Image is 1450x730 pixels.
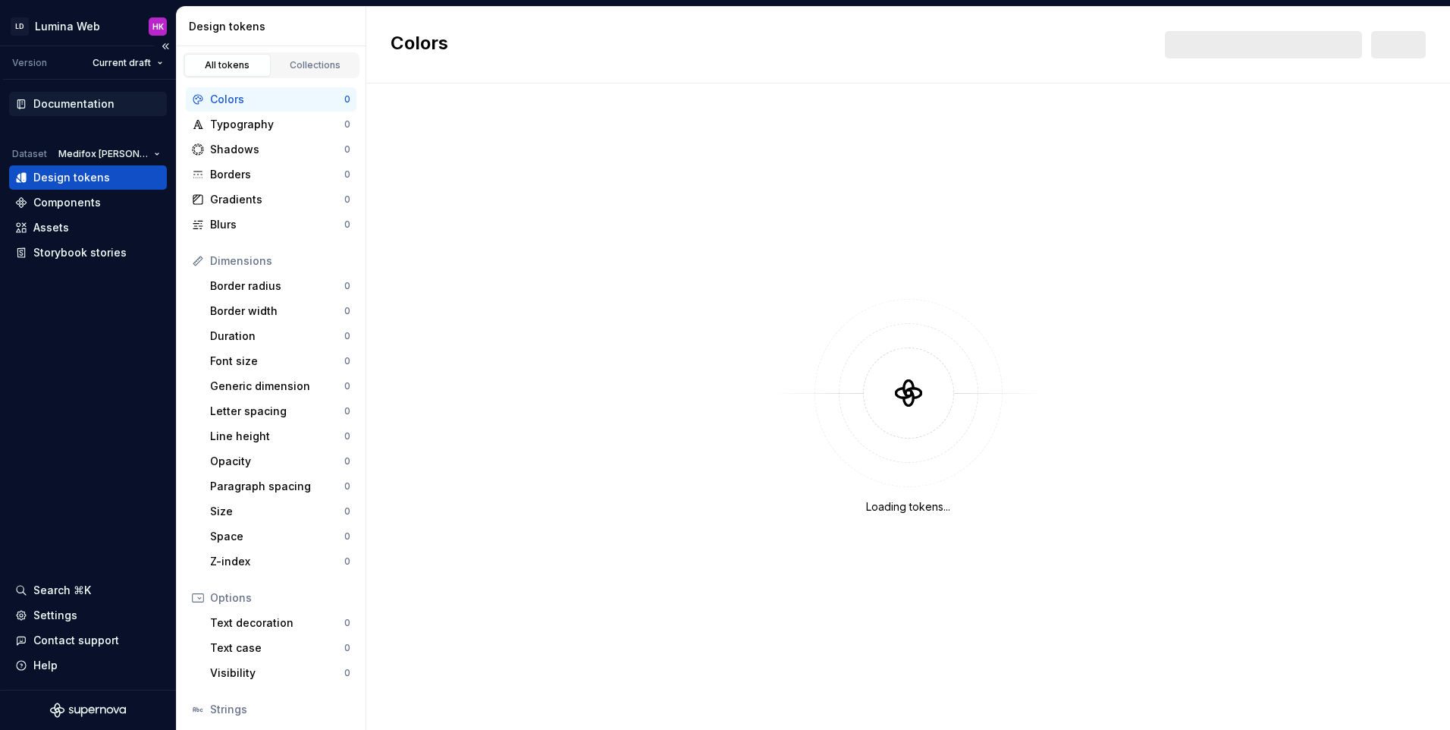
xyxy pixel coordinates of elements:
[866,499,950,514] div: Loading tokens...
[210,304,344,319] div: Border width
[186,187,356,212] a: Gradients0
[186,112,356,137] a: Typography0
[210,454,344,469] div: Opacity
[344,168,350,181] div: 0
[33,633,119,648] div: Contact support
[344,480,350,492] div: 0
[3,10,173,42] button: LDLumina WebHK
[12,57,47,69] div: Version
[204,524,356,549] a: Space0
[344,219,350,231] div: 0
[204,661,356,685] a: Visibility0
[210,379,344,394] div: Generic dimension
[204,549,356,574] a: Z-index0
[344,455,350,467] div: 0
[210,217,344,232] div: Blurs
[33,658,58,673] div: Help
[35,19,100,34] div: Lumina Web
[9,241,167,265] a: Storybook stories
[344,555,350,568] div: 0
[155,36,176,57] button: Collapse sidebar
[33,608,77,623] div: Settings
[12,148,47,160] div: Dataset
[344,380,350,392] div: 0
[33,96,115,112] div: Documentation
[344,305,350,317] div: 0
[210,665,344,681] div: Visibility
[33,583,91,598] div: Search ⌘K
[344,430,350,442] div: 0
[33,195,101,210] div: Components
[9,578,167,603] button: Search ⌘K
[86,52,170,74] button: Current draft
[344,355,350,367] div: 0
[189,19,359,34] div: Design tokens
[210,590,350,606] div: Options
[210,92,344,107] div: Colors
[204,424,356,448] a: Line height0
[9,190,167,215] a: Components
[210,192,344,207] div: Gradients
[210,529,344,544] div: Space
[204,299,356,323] a: Border width0
[344,617,350,629] div: 0
[204,349,356,373] a: Font size0
[9,92,167,116] a: Documentation
[210,329,344,344] div: Duration
[190,59,265,71] div: All tokens
[344,405,350,417] div: 0
[210,117,344,132] div: Typography
[186,87,356,112] a: Colors0
[344,642,350,654] div: 0
[204,374,356,398] a: Generic dimension0
[11,17,29,36] div: LD
[9,165,167,190] a: Design tokens
[344,280,350,292] div: 0
[204,399,356,423] a: Letter spacing0
[344,330,350,342] div: 0
[210,640,344,656] div: Text case
[204,324,356,348] a: Duration0
[186,137,356,162] a: Shadows0
[9,653,167,678] button: Help
[33,220,69,235] div: Assets
[9,216,167,240] a: Assets
[58,148,148,160] span: Medifox [PERSON_NAME]
[204,474,356,499] a: Paragraph spacing0
[9,603,167,628] a: Settings
[344,194,350,206] div: 0
[204,499,356,524] a: Size0
[210,167,344,182] div: Borders
[204,611,356,635] a: Text decoration0
[210,479,344,494] div: Paragraph spacing
[210,504,344,519] div: Size
[204,636,356,660] a: Text case0
[344,505,350,518] div: 0
[344,118,350,131] div: 0
[52,143,167,165] button: Medifox [PERSON_NAME]
[344,667,350,679] div: 0
[210,702,350,717] div: Strings
[186,162,356,187] a: Borders0
[93,57,151,69] span: Current draft
[344,93,350,105] div: 0
[210,253,350,269] div: Dimensions
[210,429,344,444] div: Line height
[33,245,127,260] div: Storybook stories
[344,143,350,156] div: 0
[210,554,344,569] div: Z-index
[9,628,167,653] button: Contact support
[210,278,344,294] div: Border radius
[210,142,344,157] div: Shadows
[391,31,448,58] h2: Colors
[204,274,356,298] a: Border radius0
[278,59,353,71] div: Collections
[152,20,164,33] div: HK
[186,212,356,237] a: Blurs0
[50,703,126,718] svg: Supernova Logo
[33,170,110,185] div: Design tokens
[210,615,344,631] div: Text decoration
[210,404,344,419] div: Letter spacing
[204,449,356,474] a: Opacity0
